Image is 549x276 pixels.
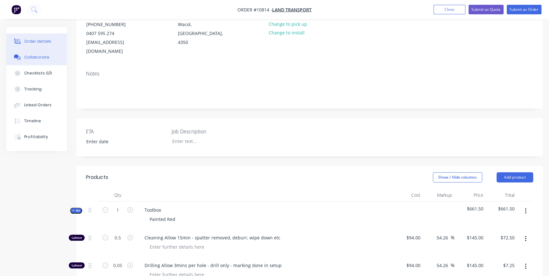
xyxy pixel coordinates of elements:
[6,113,67,129] button: Timeline
[6,65,67,81] button: Checklists 0/0
[457,205,483,212] span: $661.50
[86,38,139,56] div: [EMAIL_ADDRESS][DOMAIN_NAME]
[69,262,85,268] div: Labour
[172,128,251,135] label: Job Description
[6,49,67,65] button: Collaborate
[468,5,503,14] button: Submit as Quote
[423,189,454,202] div: Markup
[72,208,80,213] span: Kit
[488,205,515,212] span: $661.50
[6,81,67,97] button: Tracking
[24,102,52,108] div: Linked Orders
[70,208,82,214] button: Kit
[265,28,308,37] button: Change to install
[6,129,67,145] button: Profitability
[24,134,48,140] div: Profitability
[24,54,49,60] div: Collaborate
[81,11,144,56] div: [PERSON_NAME][PHONE_NUMBER]0407 595 274[EMAIL_ADDRESS][DOMAIN_NAME]
[86,71,533,77] div: Notes
[6,33,67,49] button: Order details
[24,86,42,92] div: Tracking
[82,137,161,146] input: Enter date
[454,189,486,202] div: Price
[451,234,454,241] span: %
[391,189,423,202] div: Cost
[11,5,21,14] img: Factory
[486,189,517,202] div: Total
[433,172,482,182] button: Show / Hide columns
[6,97,67,113] button: Linked Orders
[99,189,137,202] div: Qty
[272,7,312,13] a: Land Transport
[139,205,166,215] div: Toolbox
[144,215,180,224] div: Painted Red
[86,128,165,135] label: ETA
[451,262,454,269] span: %
[86,20,139,29] div: [PHONE_NUMBER]
[172,11,236,47] div: [STREET_ADDRESS]Wacol, [GEOGRAPHIC_DATA], 4350
[144,234,389,241] span: Cleaning Allow 15min - spatter removed, deburr, wipe down etc
[265,20,311,28] button: Change to pick up
[86,173,108,181] div: Products
[24,70,52,76] div: Checklists 0/0
[496,172,533,182] button: Add product
[24,118,41,124] div: Timeline
[507,5,541,14] button: Submit as Order
[144,262,389,269] span: Drilling Allow 3mins per hole - drill only - marking done in setup
[433,5,465,14] button: Close
[24,39,51,44] div: Order details
[69,235,85,241] div: Labour
[237,7,272,13] span: Order #10814 -
[86,29,139,38] div: 0407 595 274
[178,20,230,47] div: Wacol, [GEOGRAPHIC_DATA], 4350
